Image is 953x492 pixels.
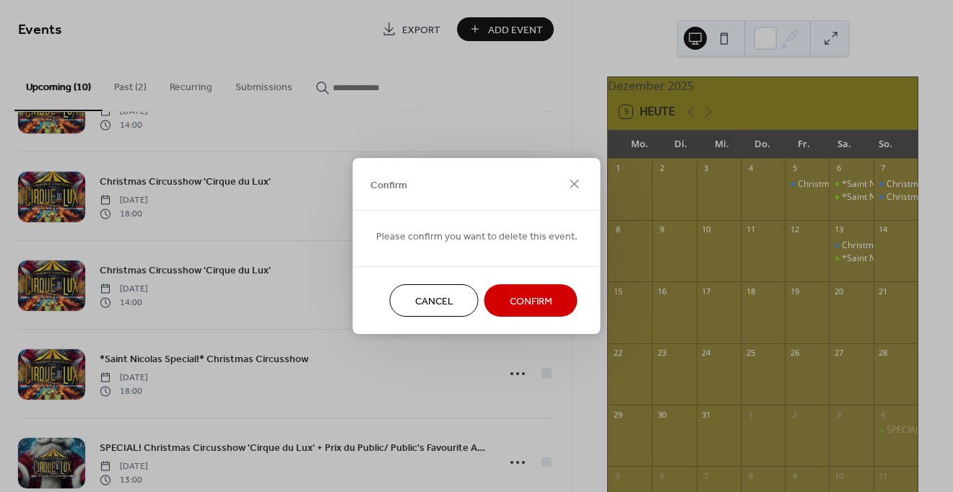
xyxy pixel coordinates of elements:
[376,229,578,245] span: Please confirm you want to delete this event.
[370,177,407,193] span: Confirm
[510,294,552,309] span: Confirm
[415,294,453,309] span: Cancel
[484,284,578,317] button: Confirm
[390,284,479,317] button: Cancel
